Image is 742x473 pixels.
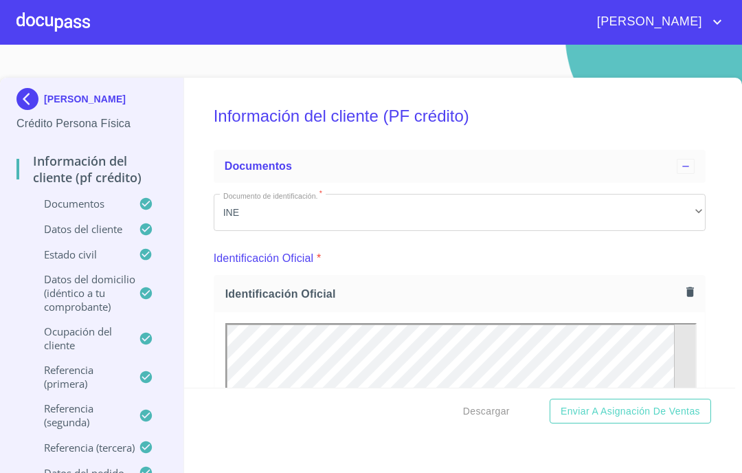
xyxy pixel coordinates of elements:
span: Enviar a Asignación de Ventas [561,403,700,420]
h5: Información del cliente (PF crédito) [214,88,706,144]
p: Datos del domicilio (idéntico a tu comprobante) [16,272,139,313]
p: Crédito Persona Física [16,115,167,132]
p: Referencia (primera) [16,363,139,390]
span: Descargar [463,403,510,420]
p: Información del cliente (PF crédito) [16,153,167,186]
p: Identificación Oficial [214,250,314,267]
p: Referencia (tercera) [16,441,139,454]
p: Documentos [16,197,139,210]
p: Referencia (segunda) [16,401,139,429]
button: Enviar a Asignación de Ventas [550,399,711,424]
span: [PERSON_NAME] [587,11,709,33]
div: INE [214,194,706,231]
div: [PERSON_NAME] [16,88,167,115]
p: Estado Civil [16,247,139,261]
p: Ocupación del Cliente [16,324,139,352]
img: Docupass spot blue [16,88,44,110]
span: Identificación Oficial [225,287,681,301]
button: Descargar [458,399,515,424]
p: [PERSON_NAME] [44,93,126,104]
p: Datos del cliente [16,222,139,236]
div: Documentos [214,150,706,183]
button: account of current user [587,11,726,33]
span: Documentos [225,160,292,172]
